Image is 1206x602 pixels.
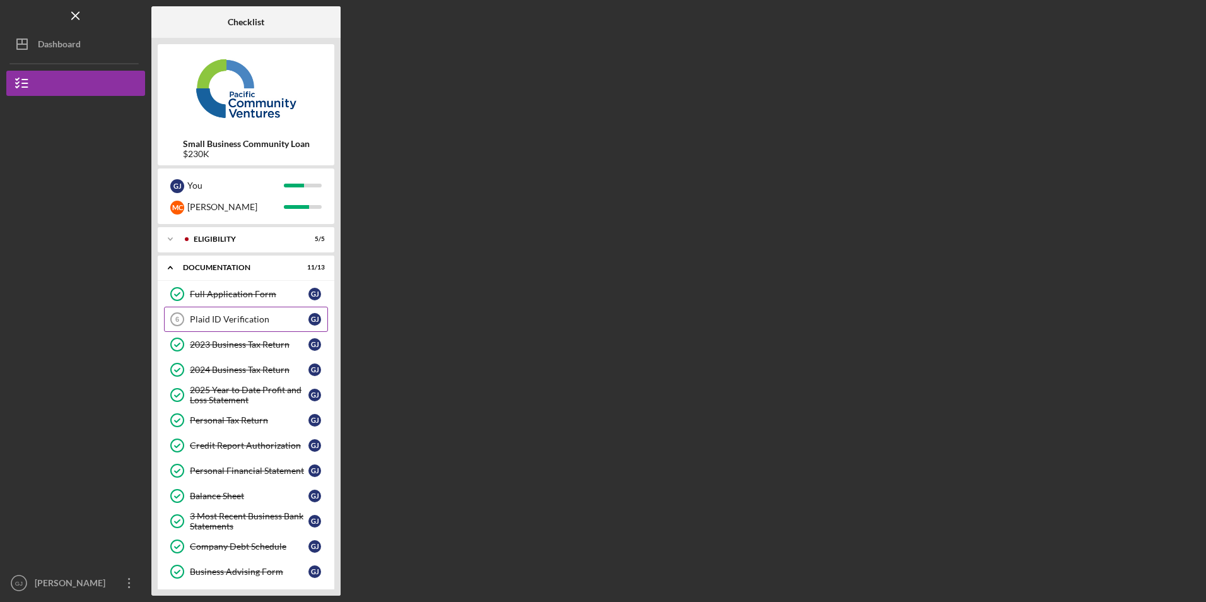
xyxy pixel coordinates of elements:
[158,50,334,126] img: Product logo
[164,281,328,307] a: Full Application FormGJ
[190,541,308,552] div: Company Debt Schedule
[228,17,264,27] b: Checklist
[308,363,321,376] div: G J
[308,389,321,401] div: G J
[190,567,308,577] div: Business Advising Form
[38,32,81,60] div: Dashboard
[164,433,328,458] a: Credit Report AuthorizationGJ
[164,483,328,509] a: Balance SheetGJ
[308,313,321,326] div: G J
[308,540,321,553] div: G J
[308,490,321,502] div: G J
[170,201,184,215] div: M C
[308,464,321,477] div: G J
[183,139,310,149] b: Small Business Community Loan
[308,439,321,452] div: G J
[187,175,284,196] div: You
[302,235,325,243] div: 5 / 5
[164,534,328,559] a: Company Debt ScheduleGJ
[164,332,328,357] a: 2023 Business Tax ReturnGJ
[32,570,114,599] div: [PERSON_NAME]
[6,32,145,57] button: Dashboard
[183,149,310,159] div: $230K
[308,515,321,528] div: G J
[308,565,321,578] div: G J
[190,440,308,451] div: Credit Report Authorization
[190,385,308,405] div: 2025 Year to Date Profit and Loss Statement
[164,509,328,534] a: 3 Most Recent Business Bank StatementsGJ
[164,382,328,408] a: 2025 Year to Date Profit and Loss StatementGJ
[164,357,328,382] a: 2024 Business Tax ReturnGJ
[170,179,184,193] div: G J
[6,570,145,596] button: GJ[PERSON_NAME]
[164,559,328,584] a: Business Advising FormGJ
[190,415,308,425] div: Personal Tax Return
[164,458,328,483] a: Personal Financial StatementGJ
[190,466,308,476] div: Personal Financial Statement
[194,235,293,243] div: Eligibility
[190,491,308,501] div: Balance Sheet
[175,316,179,323] tspan: 6
[164,408,328,433] a: Personal Tax ReturnGJ
[15,580,23,587] text: GJ
[190,289,308,299] div: Full Application Form
[187,196,284,218] div: [PERSON_NAME]
[308,288,321,300] div: G J
[183,264,293,271] div: Documentation
[308,414,321,427] div: G J
[190,511,308,531] div: 3 Most Recent Business Bank Statements
[164,307,328,332] a: 6Plaid ID VerificationGJ
[190,314,308,324] div: Plaid ID Verification
[308,338,321,351] div: G J
[302,264,325,271] div: 11 / 13
[190,339,308,350] div: 2023 Business Tax Return
[190,365,308,375] div: 2024 Business Tax Return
